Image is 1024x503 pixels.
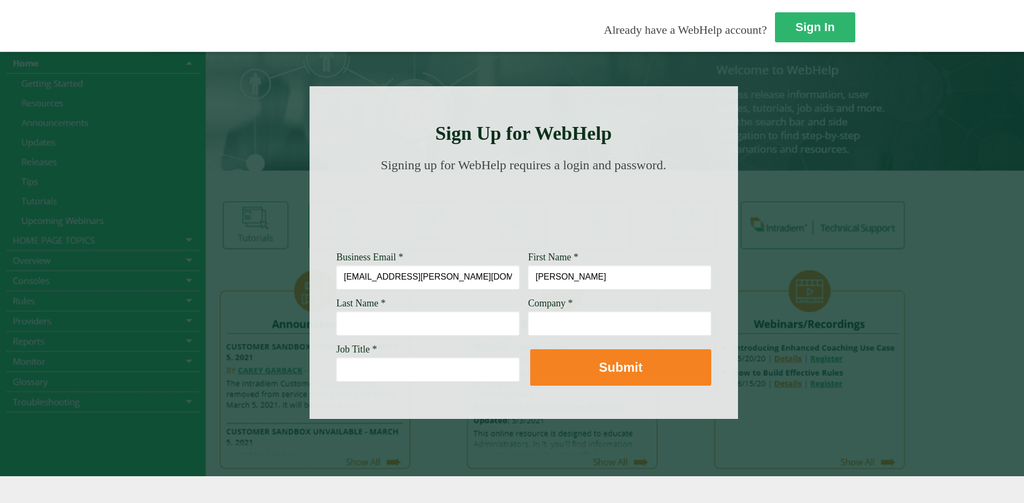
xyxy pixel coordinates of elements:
span: Job Title * [336,344,377,355]
span: Already have a WebHelp account? [604,23,767,36]
strong: Sign In [795,20,834,34]
span: Company * [528,298,573,309]
span: First Name * [528,252,578,262]
span: Business Email * [336,252,403,262]
span: Signing up for WebHelp requires a login and password. [381,158,666,172]
strong: Submit [599,360,642,374]
strong: Sign Up for WebHelp [435,123,612,144]
a: Sign In [775,12,855,42]
span: Last Name * [336,298,386,309]
img: Need Credentials? Sign up below. Have Credentials? Use the sign-in button. [343,183,705,237]
button: Submit [530,349,711,386]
